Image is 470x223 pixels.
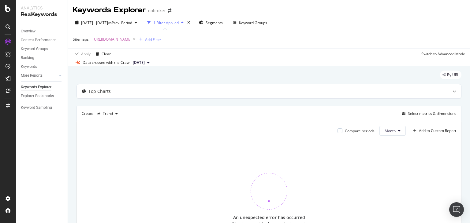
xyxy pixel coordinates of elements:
[21,37,63,43] a: Content Performance
[82,109,120,119] div: Create
[21,5,63,11] div: Analytics
[411,126,456,136] button: Add to Custom Report
[103,112,113,115] div: Trend
[81,51,91,57] div: Apply
[186,20,191,26] div: times
[108,20,132,25] span: vs Prev. Period
[206,20,223,25] span: Segments
[73,37,89,42] span: Sitemaps
[21,28,35,35] div: Overview
[93,35,132,44] span: [URL][DOMAIN_NAME]
[21,55,63,61] a: Ranking
[345,128,375,133] div: Compare periods
[239,20,267,25] div: Keyword Groups
[73,49,91,59] button: Apply
[130,59,152,66] button: [DATE]
[447,73,459,77] span: By URL
[73,5,146,15] div: Keywords Explorer
[90,37,92,42] span: =
[440,71,461,79] div: legacy label
[385,128,396,133] span: Month
[21,28,63,35] a: Overview
[145,18,186,27] button: 1 Filter Applied
[408,111,456,116] div: Select metrics & dimensions
[230,18,270,27] button: Keyword Groups
[421,51,465,57] div: Switch to Advanced Mode
[21,46,48,52] div: Keyword Groups
[399,110,456,117] button: Select metrics & dimensions
[449,202,464,217] div: Open Intercom Messenger
[145,37,161,42] div: Add Filter
[419,129,456,133] div: Add to Custom Report
[21,84,63,90] a: Keywords Explorer
[94,109,120,119] button: Trend
[21,93,54,99] div: Explorer Bookmarks
[21,37,56,43] div: Content Performance
[93,49,111,59] button: Clear
[21,55,34,61] div: Ranking
[419,49,465,59] button: Switch to Advanced Mode
[148,8,165,14] div: nobroker
[102,51,111,57] div: Clear
[21,104,52,111] div: Keyword Sampling
[137,36,161,43] button: Add Filter
[21,84,51,90] div: Keywords Explorer
[21,64,37,70] div: Keywords
[83,60,130,65] div: Data crossed with the Crawl
[73,18,140,27] button: [DATE] - [DATE]vsPrev. Period
[21,104,63,111] a: Keyword Sampling
[21,72,57,79] a: More Reports
[21,11,63,18] div: RealKeywords
[21,64,63,70] a: Keywords
[81,20,108,25] span: [DATE] - [DATE]
[233,214,305,221] div: An unexpected error has occurred
[21,93,63,99] a: Explorer Bookmarks
[21,72,43,79] div: More Reports
[196,18,225,27] button: Segments
[88,88,111,94] div: Top Charts
[168,9,171,13] div: arrow-right-arrow-left
[251,173,287,210] img: 370bne1z.png
[133,60,145,65] span: 2025 Apr. 7th
[153,20,179,25] div: 1 Filter Applied
[379,126,406,136] button: Month
[21,46,63,52] a: Keyword Groups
